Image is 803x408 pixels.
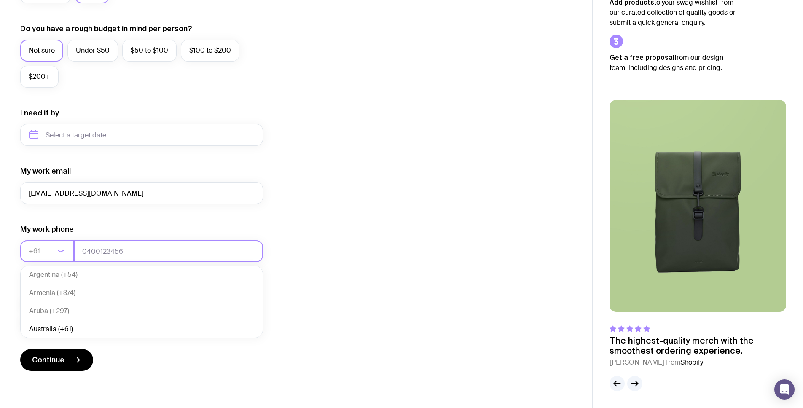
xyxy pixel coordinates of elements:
cite: [PERSON_NAME] from [610,357,786,368]
label: Not sure [20,40,63,62]
label: My work phone [20,224,74,234]
label: I need it by [20,108,59,118]
div: Open Intercom Messenger [774,379,795,400]
button: Continue [20,349,93,371]
label: $200+ [20,66,59,88]
label: Under $50 [67,40,118,62]
input: Search for option [29,240,55,262]
p: from our design team, including designs and pricing. [610,52,736,73]
label: $50 to $100 [122,40,177,62]
label: Do you have a rough budget in mind per person? [20,24,192,34]
label: My work email [20,166,71,176]
span: Shopify [680,358,703,367]
span: Submit a general enquiry [39,318,116,328]
div: Search for option [20,240,74,262]
input: Select a target date [20,124,263,146]
p: The highest-quality merch with the smoothest ordering experience. [610,336,786,356]
label: $100 to $200 [181,40,239,62]
span: Continue [32,355,64,365]
input: 0400123456 [74,240,263,262]
input: you@email.com [20,182,263,204]
strong: Get a free proposal [610,54,674,61]
label: I’d like to [20,282,52,293]
span: Browse products and add items to my wishlist [39,299,180,309]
